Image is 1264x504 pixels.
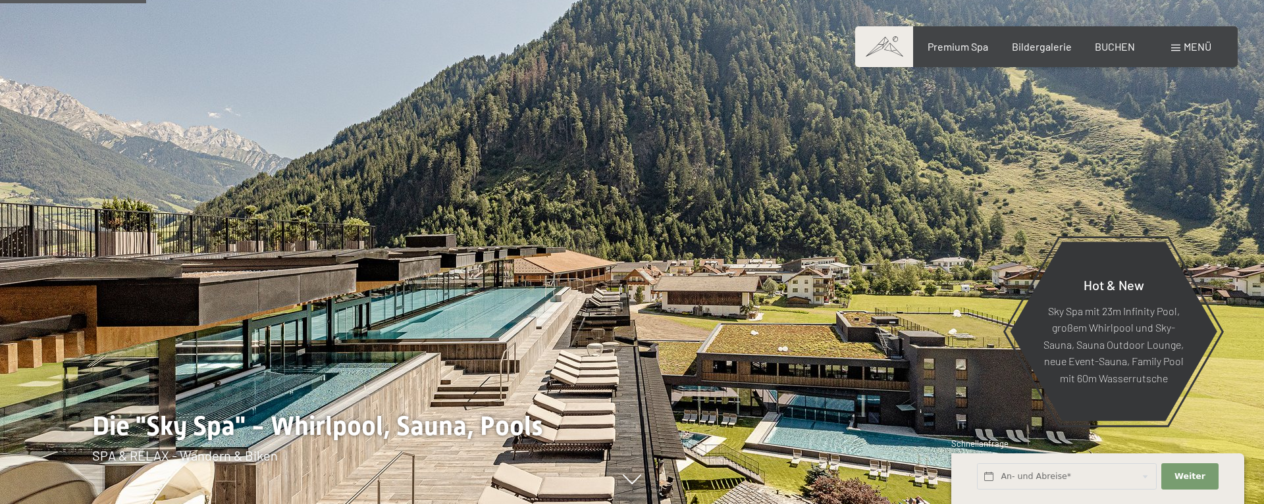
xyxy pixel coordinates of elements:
span: Hot & New [1084,276,1144,292]
a: Bildergalerie [1012,40,1072,53]
button: Weiter [1161,463,1218,490]
span: Menü [1184,40,1211,53]
span: Schnellanfrage [951,438,1009,449]
a: BUCHEN [1095,40,1135,53]
span: Weiter [1174,470,1205,482]
a: Hot & New Sky Spa mit 23m Infinity Pool, großem Whirlpool und Sky-Sauna, Sauna Outdoor Lounge, ne... [1009,241,1218,422]
a: Premium Spa [928,40,988,53]
p: Sky Spa mit 23m Infinity Pool, großem Whirlpool und Sky-Sauna, Sauna Outdoor Lounge, neue Event-S... [1042,302,1185,386]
